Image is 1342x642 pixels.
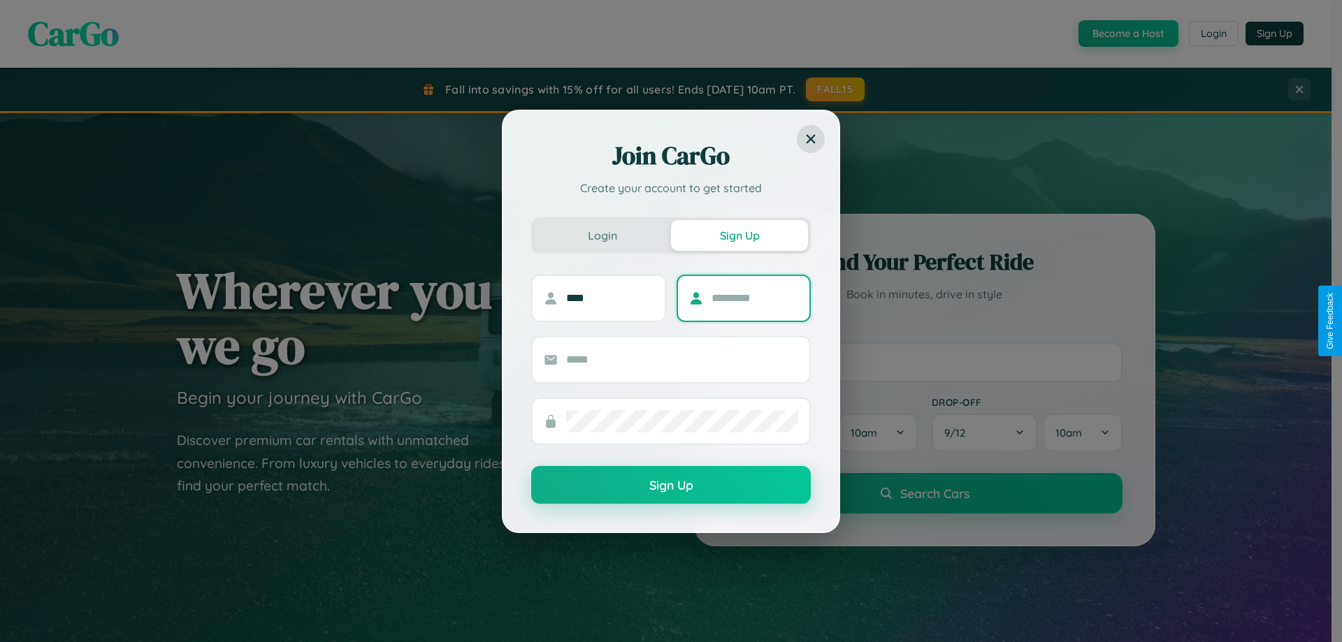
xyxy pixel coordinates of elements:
[531,180,811,196] p: Create your account to get started
[534,220,671,251] button: Login
[531,466,811,504] button: Sign Up
[671,220,808,251] button: Sign Up
[531,139,811,173] h2: Join CarGo
[1325,293,1335,349] div: Give Feedback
